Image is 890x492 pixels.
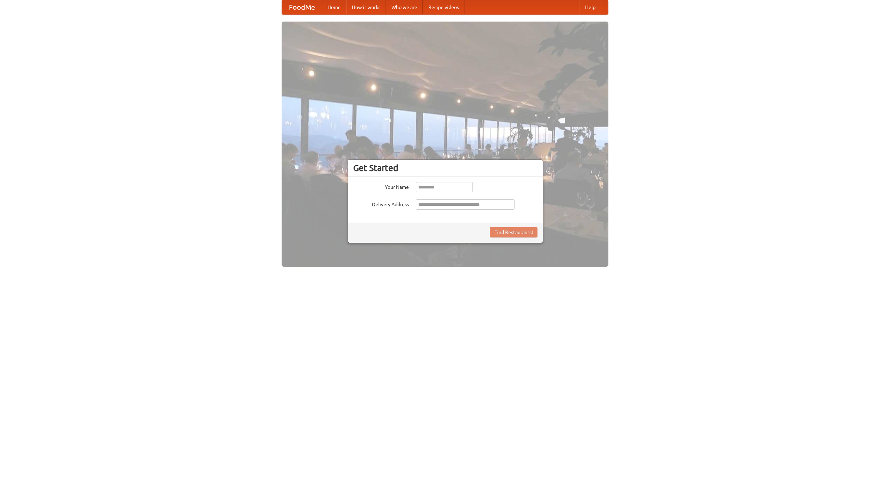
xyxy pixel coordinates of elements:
a: Who we are [386,0,423,14]
a: Home [322,0,346,14]
button: Find Restaurants! [490,227,537,237]
a: FoodMe [282,0,322,14]
label: Delivery Address [353,199,409,208]
a: Recipe videos [423,0,464,14]
a: How it works [346,0,386,14]
label: Your Name [353,182,409,191]
a: Help [580,0,601,14]
h3: Get Started [353,163,537,173]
